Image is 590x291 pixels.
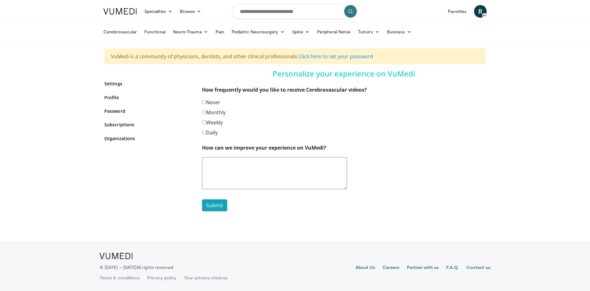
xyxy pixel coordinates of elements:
img: VuMedi Logo [103,8,137,14]
label: How can we improve your experience on VuMedi? [202,144,326,151]
a: Click here to set your password [298,53,373,60]
a: Subscriptions [104,121,193,128]
a: Peripheral Nerve [313,26,354,38]
a: Favorites [444,5,470,18]
a: Specialties [141,5,176,18]
a: Terms & conditions [100,275,140,281]
span: All rights reserved [136,265,173,270]
p: © [DATE] – [DATE] [100,264,173,271]
a: Password [104,108,193,114]
h4: Personalize your experience on VuMedi [202,69,486,78]
div: VuMedi is a community of physicians, dentists, and other clinical professionals. [104,48,486,64]
label: Never [202,99,220,106]
strong: How frequently would you like to receive Cerebrovascular videos? [202,86,367,93]
a: Settings [104,80,193,87]
a: Privacy policy [147,275,176,281]
a: Business [383,26,415,38]
a: Careers [383,264,399,272]
a: Cerebrovascular [100,26,141,38]
input: Never [202,100,206,104]
a: F.A.Q. [446,264,459,272]
input: Weekly [202,120,206,124]
a: Browse [176,5,205,18]
img: VuMedi Logo [100,253,133,259]
a: Pain [212,26,228,38]
a: Partner with us [407,264,439,272]
a: Organizations [104,135,193,142]
a: Spine [288,26,313,38]
label: Weekly [202,119,223,126]
a: Your privacy choices [184,275,227,281]
input: Daily [202,130,206,134]
a: Tumors [354,26,383,38]
button: Submit [202,199,227,211]
label: Monthly [202,109,226,116]
a: R [474,5,487,18]
input: Monthly [202,110,206,114]
label: Daily [202,129,218,136]
a: Contact us [466,264,490,272]
a: Pediatric Neurosurgery [228,26,288,38]
a: Neuro-Trauma [169,26,212,38]
a: About Us [356,264,375,272]
a: Profile [104,94,193,101]
input: Search topics, interventions [232,4,358,19]
a: Functional [141,26,169,38]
